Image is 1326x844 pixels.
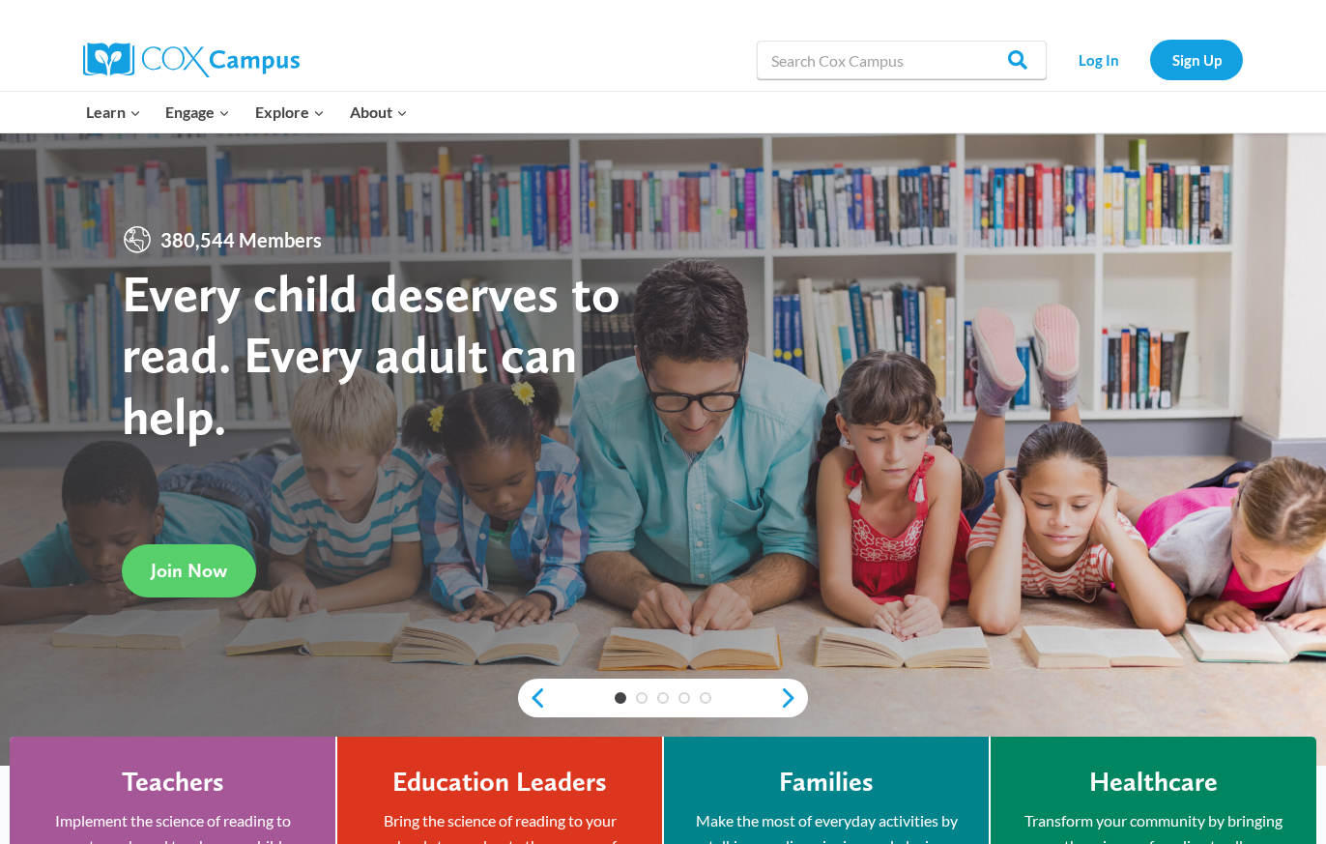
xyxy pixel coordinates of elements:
span: Join Now [151,559,227,582]
input: Search Cox Campus [757,41,1047,79]
a: 3 [657,692,669,704]
span: About [350,100,408,125]
h4: Families [779,766,874,799]
nav: Secondary Navigation [1056,40,1243,79]
nav: Primary Navigation [73,92,419,132]
a: Log In [1056,40,1140,79]
a: previous [518,686,547,710]
a: Join Now [122,544,256,597]
span: Explore [255,100,325,125]
div: content slider buttons [518,679,808,717]
a: 2 [636,692,648,704]
a: 4 [678,692,690,704]
a: 5 [700,692,711,704]
a: next [779,686,808,710]
strong: Every child deserves to read. Every adult can help. [122,262,620,447]
span: Engage [165,100,230,125]
span: Learn [86,100,141,125]
span: 380,544 Members [153,224,330,255]
h4: Healthcare [1089,766,1218,799]
a: Sign Up [1150,40,1243,79]
h4: Teachers [122,766,224,799]
img: Cox Campus [83,43,300,77]
h4: Education Leaders [392,766,607,799]
a: 1 [615,692,626,704]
